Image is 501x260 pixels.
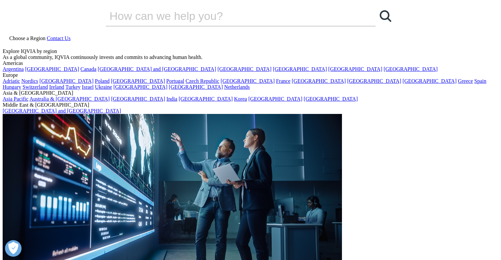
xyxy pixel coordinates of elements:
a: Israel [82,84,94,90]
a: [GEOGRAPHIC_DATA] [292,78,346,84]
a: [GEOGRAPHIC_DATA] [328,66,382,72]
a: [GEOGRAPHIC_DATA] [403,78,457,84]
a: Search [376,6,396,26]
a: Hungary [3,84,21,90]
a: [GEOGRAPHIC_DATA] [39,78,93,84]
input: Search [106,6,357,26]
a: [GEOGRAPHIC_DATA] [111,96,165,102]
a: India [166,96,177,102]
a: Korea [234,96,247,102]
a: [GEOGRAPHIC_DATA] [347,78,401,84]
a: Portugal [166,78,184,84]
a: Contact Us [47,35,71,41]
a: Canada [81,66,96,72]
button: Open Preferences [5,240,22,257]
span: Choose a Region [9,35,45,41]
div: Europe [3,72,498,78]
a: [GEOGRAPHIC_DATA] and [GEOGRAPHIC_DATA] [3,108,121,114]
a: Czech Republic [186,78,219,84]
div: Americas [3,60,498,66]
a: Greece [458,78,473,84]
a: Netherlands [224,84,250,90]
a: [GEOGRAPHIC_DATA] and [GEOGRAPHIC_DATA] [98,66,216,72]
a: [GEOGRAPHIC_DATA] [384,66,438,72]
a: Nordics [21,78,38,84]
div: Middle East & [GEOGRAPHIC_DATA] [3,102,498,108]
a: France [276,78,291,84]
a: Poland [95,78,109,84]
a: Argentina [3,66,24,72]
a: [GEOGRAPHIC_DATA] [111,78,165,84]
a: Spain [474,78,486,84]
a: [GEOGRAPHIC_DATA] [248,96,302,102]
div: Explore IQVIA by region [3,48,498,54]
a: Turkey [65,84,81,90]
svg: Search [380,10,391,22]
a: [GEOGRAPHIC_DATA] [25,66,79,72]
a: Adriatic [3,78,20,84]
a: [GEOGRAPHIC_DATA] [273,66,327,72]
a: Asia Pacific [3,96,28,102]
a: Australia & [GEOGRAPHIC_DATA] [29,96,110,102]
a: [GEOGRAPHIC_DATA] [217,66,271,72]
a: [GEOGRAPHIC_DATA] [221,78,275,84]
a: [GEOGRAPHIC_DATA] [304,96,358,102]
a: [GEOGRAPHIC_DATA] [179,96,233,102]
div: As a global community, IQVIA continuously invests and commits to advancing human health. [3,54,498,60]
a: [GEOGRAPHIC_DATA] [169,84,223,90]
a: Switzerland [23,84,48,90]
div: Asia & [GEOGRAPHIC_DATA] [3,90,498,96]
a: Ukraine [95,84,112,90]
a: Ireland [49,84,64,90]
a: [GEOGRAPHIC_DATA] [113,84,167,90]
